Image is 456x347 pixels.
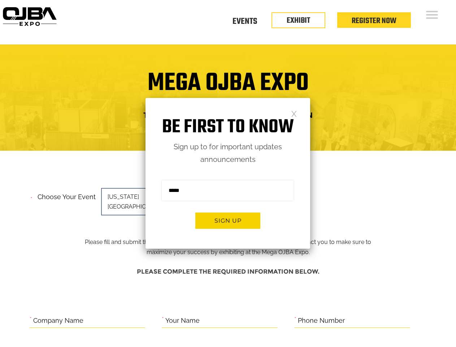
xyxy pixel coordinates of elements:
p: Sign up to for important updates announcements [146,141,310,166]
button: Sign up [195,213,260,229]
span: [US_STATE][GEOGRAPHIC_DATA] [101,188,202,215]
a: Close [291,110,297,116]
h1: Mega OJBA Expo [5,73,451,102]
h1: Be first to know [146,116,310,139]
p: Please fill and submit the information below and one of our team members will contact you to make... [79,191,377,257]
h4: Please complete the required information below. [30,265,427,279]
label: Choose your event [33,187,96,203]
label: Your Name [165,315,200,326]
label: Company Name [33,315,83,326]
h4: Trade Show Exhibit Space Application [5,108,451,122]
label: Phone Number [298,315,345,326]
a: EXHIBIT [287,14,310,27]
a: Register Now [352,15,396,27]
